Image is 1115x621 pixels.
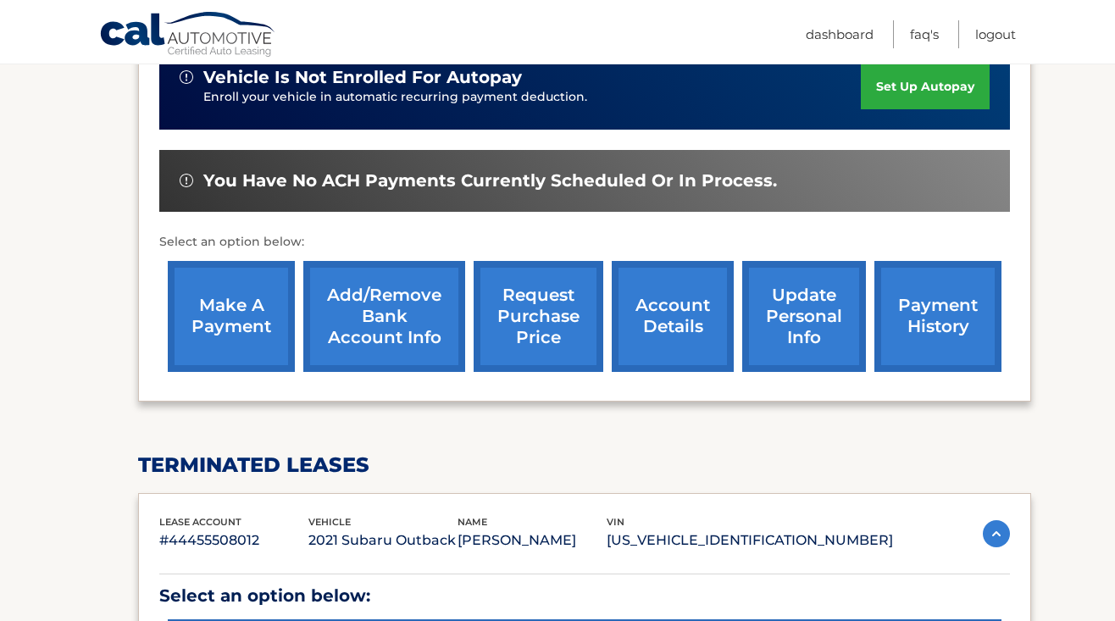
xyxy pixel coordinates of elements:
p: [US_VEHICLE_IDENTIFICATION_NUMBER] [607,529,893,552]
a: set up autopay [861,64,990,109]
p: Select an option below: [159,581,1010,611]
span: You have no ACH payments currently scheduled or in process. [203,170,777,191]
a: Add/Remove bank account info [303,261,465,372]
a: Logout [975,20,1016,48]
p: #44455508012 [159,529,308,552]
p: Select an option below: [159,232,1010,252]
img: alert-white.svg [180,174,193,187]
a: Dashboard [806,20,874,48]
h2: terminated leases [138,452,1031,478]
span: vehicle [308,516,351,528]
img: alert-white.svg [180,70,193,84]
span: name [458,516,487,528]
a: FAQ's [910,20,939,48]
span: vin [607,516,624,528]
p: [PERSON_NAME] [458,529,607,552]
span: lease account [159,516,241,528]
a: request purchase price [474,261,603,372]
p: Enroll your vehicle in automatic recurring payment deduction. [203,88,861,107]
a: Cal Automotive [99,11,277,60]
a: account details [612,261,734,372]
img: accordion-active.svg [983,520,1010,547]
span: vehicle is not enrolled for autopay [203,67,522,88]
a: payment history [874,261,1001,372]
p: 2021 Subaru Outback [308,529,458,552]
a: make a payment [168,261,295,372]
a: update personal info [742,261,866,372]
